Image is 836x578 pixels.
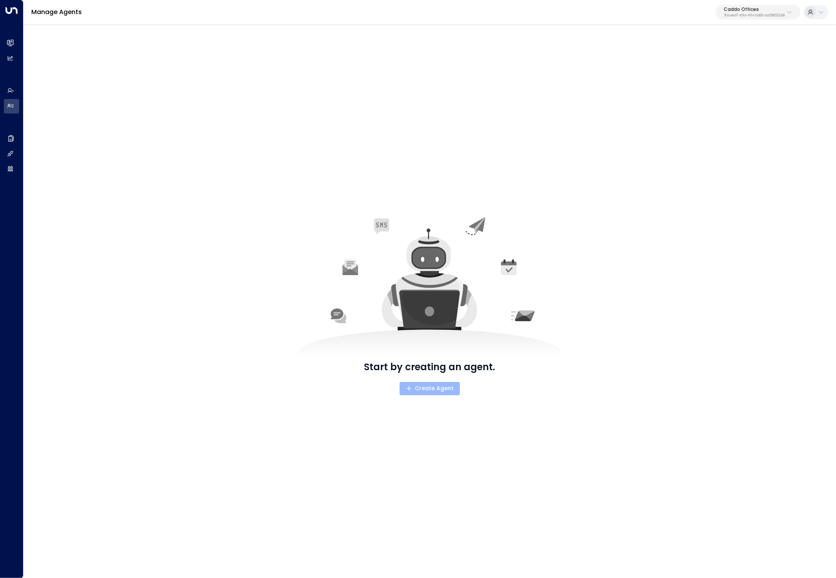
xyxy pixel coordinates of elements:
[364,360,495,374] p: Start by creating an agent.
[716,5,800,20] button: Caddo Offices7b1ceed7-40fa-4014-bd85-aaf588512a38
[406,384,454,393] span: Create Agent
[724,7,785,12] p: Caddo Offices
[31,7,82,16] a: Manage Agents
[400,382,460,395] button: Create Agent
[724,14,785,17] p: 7b1ceed7-40fa-4014-bd85-aaf588512a38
